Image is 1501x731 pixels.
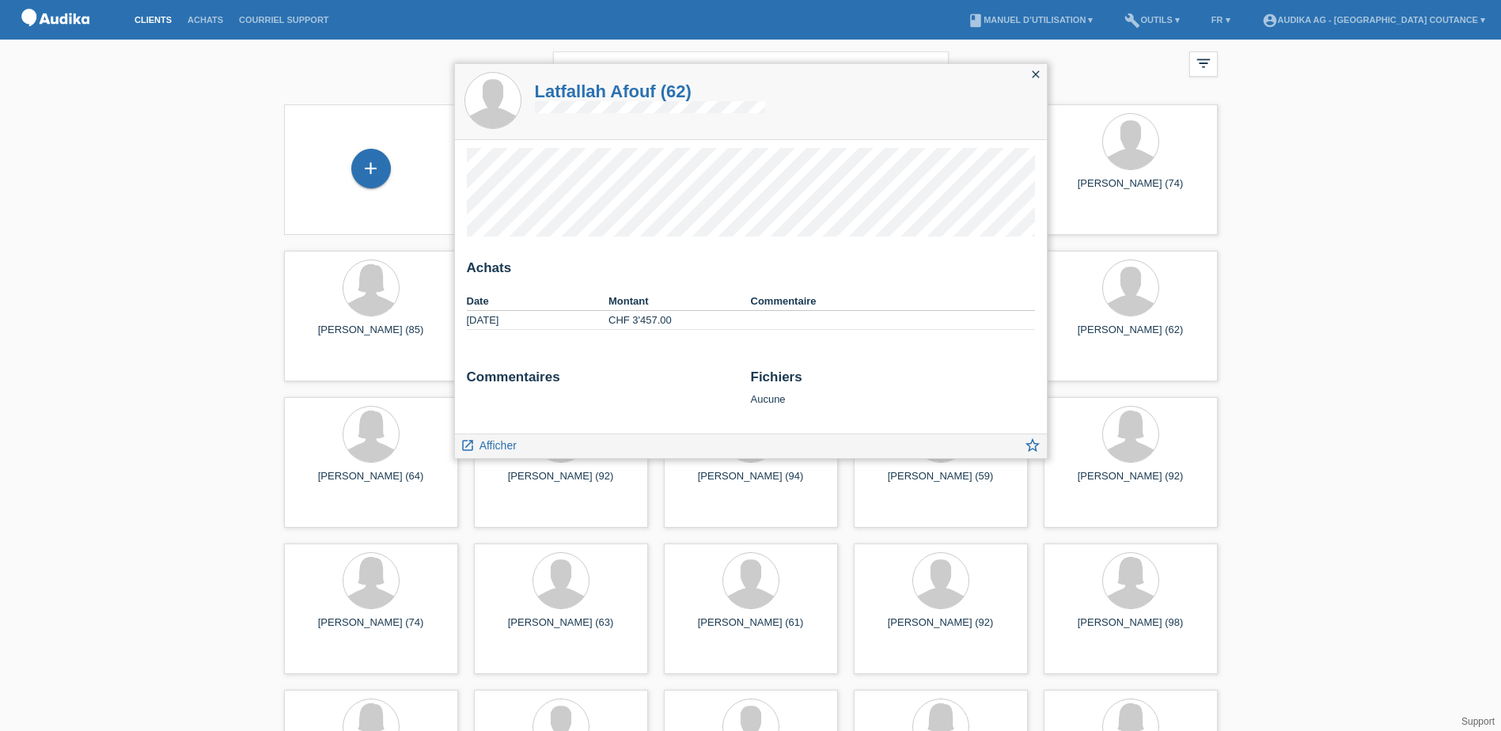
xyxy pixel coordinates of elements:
div: Enregistrer le client [352,155,390,182]
div: [PERSON_NAME] (74) [1056,177,1205,203]
i: account_circle [1262,13,1278,28]
i: close [1029,68,1042,81]
h2: Fichiers [751,369,1035,393]
i: launch [461,438,475,453]
div: [PERSON_NAME] (74) [297,616,445,642]
a: Achats [180,15,231,25]
div: [PERSON_NAME] (61) [677,616,825,642]
div: [PERSON_NAME] (92) [1056,470,1205,495]
a: Courriel Support [231,15,336,25]
div: [PERSON_NAME] (92) [866,616,1015,642]
a: FR ▾ [1203,15,1238,25]
div: [PERSON_NAME] (59) [866,470,1015,495]
div: [PERSON_NAME] (64) [297,470,445,495]
td: CHF 3'457.00 [608,311,751,330]
a: launch Afficher [461,434,517,454]
i: close [922,60,941,79]
th: Date [467,292,609,311]
input: Recherche... [553,51,949,89]
a: bookManuel d’utilisation ▾ [960,15,1101,25]
div: [PERSON_NAME] (98) [1056,616,1205,642]
td: [DATE] [467,311,609,330]
div: [PERSON_NAME] (63) [487,616,635,642]
i: book [968,13,984,28]
div: [PERSON_NAME] (94) [677,470,825,495]
a: account_circleAudika AG - [GEOGRAPHIC_DATA] Coutance ▾ [1254,15,1493,25]
span: Afficher [479,439,517,452]
i: filter_list [1195,55,1212,72]
a: POS — MF Group [16,31,95,43]
a: Clients [127,15,180,25]
a: Latfallah Afouf (62) [535,81,766,101]
th: Commentaire [751,292,1035,311]
th: Montant [608,292,751,311]
a: star_border [1024,438,1041,458]
div: Aucune [751,369,1035,405]
a: buildOutils ▾ [1116,15,1187,25]
i: star_border [1024,437,1041,454]
h2: Achats [467,260,1035,284]
div: [PERSON_NAME] (92) [487,470,635,495]
a: Support [1461,716,1495,727]
div: [PERSON_NAME] (62) [1056,324,1205,349]
div: [PERSON_NAME] (85) [297,324,445,349]
i: build [1124,13,1140,28]
h2: Commentaires [467,369,739,393]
